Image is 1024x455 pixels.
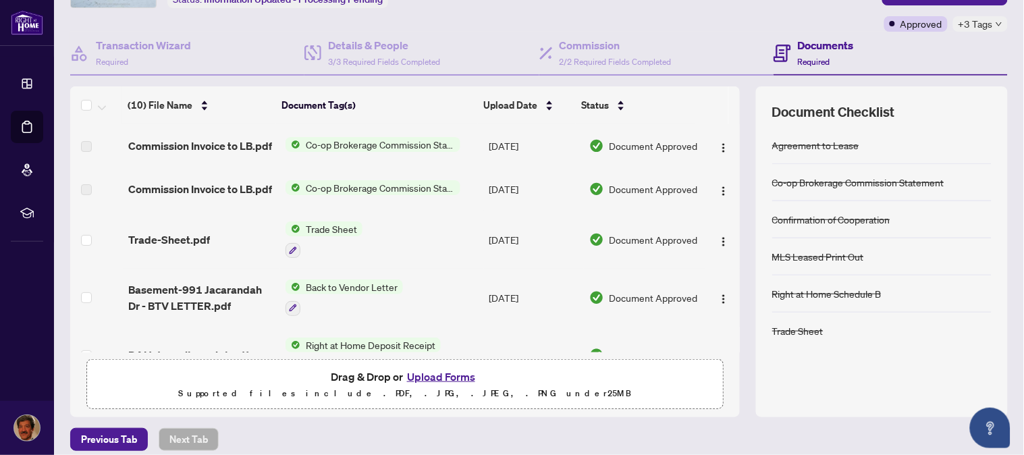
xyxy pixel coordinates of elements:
[798,57,830,67] span: Required
[798,37,854,53] h4: Documents
[286,279,403,316] button: Status IconBack to Vendor Letter
[286,221,362,258] button: Status IconTrade Sheet
[11,10,43,35] img: logo
[772,175,944,190] div: Co-op Brokerage Commission Statement
[718,236,729,247] img: Logo
[581,98,609,113] span: Status
[328,37,440,53] h4: Details & People
[484,269,584,327] td: [DATE]
[772,249,864,264] div: MLS Leased Print Out
[718,294,729,304] img: Logo
[610,138,698,153] span: Document Approved
[300,137,460,152] span: Co-op Brokerage Commission Statement
[128,138,272,154] span: Commission Invoice to LB.pdf
[713,229,734,250] button: Logo
[772,286,882,301] div: Right at Home Schedule B
[560,57,672,67] span: 2/2 Required Fields Completed
[159,428,219,451] button: Next Tab
[122,86,276,124] th: (10) File Name
[484,124,584,167] td: [DATE]
[484,211,584,269] td: [DATE]
[483,98,537,113] span: Upload Date
[286,137,300,152] img: Status Icon
[95,385,715,402] p: Supported files include .PDF, .JPG, .JPEG, .PNG under 25 MB
[128,181,272,197] span: Commission Invoice to LB.pdf
[87,360,723,410] span: Drag & Drop orUpload FormsSupported files include .PDF, .JPG, .JPEG, .PNG under25MB
[560,37,672,53] h4: Commission
[70,428,148,451] button: Previous Tab
[286,180,460,195] button: Status IconCo-op Brokerage Commission Statement
[996,21,1002,28] span: down
[713,344,734,366] button: Logo
[610,182,698,196] span: Document Approved
[300,180,460,195] span: Co-op Brokerage Commission Statement
[300,221,362,236] span: Trade Sheet
[286,221,300,236] img: Status Icon
[718,352,729,363] img: Logo
[713,287,734,309] button: Logo
[772,138,859,153] div: Agreement to Lease
[128,98,192,113] span: (10) File Name
[128,347,248,363] span: RAH deposit receipt.pdf
[96,37,191,53] h4: Transaction Wizard
[484,167,584,211] td: [DATE]
[772,323,824,338] div: Trade Sheet
[403,368,479,385] button: Upload Forms
[959,16,993,32] span: +3 Tags
[610,290,698,305] span: Document Approved
[128,232,210,248] span: Trade-Sheet.pdf
[589,232,604,247] img: Document Status
[610,232,698,247] span: Document Approved
[286,338,441,374] button: Status IconRight at Home Deposit Receipt
[14,415,40,441] img: Profile Icon
[478,86,576,124] th: Upload Date
[286,279,300,294] img: Status Icon
[610,348,698,363] span: Document Approved
[713,135,734,157] button: Logo
[589,182,604,196] img: Document Status
[900,16,942,31] span: Approved
[286,338,300,352] img: Status Icon
[576,86,695,124] th: Status
[300,279,403,294] span: Back to Vendor Letter
[718,142,729,153] img: Logo
[772,212,890,227] div: Confirmation of Cooperation
[713,178,734,200] button: Logo
[286,180,300,195] img: Status Icon
[96,57,128,67] span: Required
[328,57,440,67] span: 3/3 Required Fields Completed
[970,408,1010,448] button: Open asap
[331,368,479,385] span: Drag & Drop or
[286,137,460,152] button: Status IconCo-op Brokerage Commission Statement
[589,348,604,363] img: Document Status
[300,338,441,352] span: Right at Home Deposit Receipt
[589,138,604,153] img: Document Status
[589,290,604,305] img: Document Status
[484,327,584,385] td: [DATE]
[128,282,275,314] span: Basement-991 Jacarandah Dr - BTV LETTER.pdf
[276,86,478,124] th: Document Tag(s)
[772,103,895,122] span: Document Checklist
[718,186,729,196] img: Logo
[81,429,137,450] span: Previous Tab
